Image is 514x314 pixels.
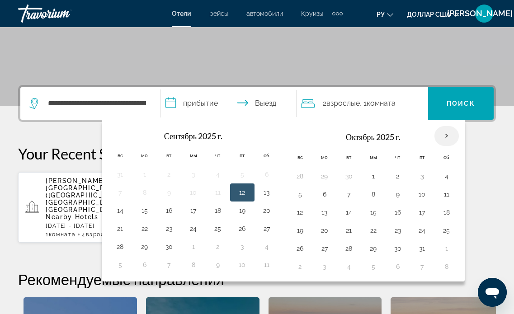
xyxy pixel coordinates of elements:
button: День 3 [415,170,429,183]
button: День 11 [259,258,274,271]
button: Поиск [428,87,494,120]
button: День 24 [415,224,429,237]
button: День 11 [211,186,225,199]
p: [DATE] - [DATE] [46,223,164,229]
button: День 19 [235,204,250,217]
button: День 5 [293,188,307,201]
font: Комната [367,99,396,108]
button: Дополнительные элементы навигации [332,6,343,21]
button: День 24 [186,222,201,235]
button: День 11 [439,188,454,201]
a: Отели [172,10,191,17]
button: День 26 [293,242,307,255]
span: [PERSON_NAME][GEOGRAPHIC_DATA] ([GEOGRAPHIC_DATA], [GEOGRAPHIC_DATA], [GEOGRAPHIC_DATA]) [46,177,126,213]
button: День 21 [342,224,356,237]
button: День 7 [113,186,127,199]
button: День 8 [366,188,381,201]
font: Взрослые [326,99,360,108]
button: День 3 [317,260,332,273]
button: День 19 [293,224,307,237]
button: День 14 [113,204,127,217]
button: День 7 [162,258,176,271]
button: День 28 [342,242,356,255]
button: День 27 [317,242,332,255]
button: День 30 [391,242,405,255]
button: День 10 [235,258,250,271]
span: and Nearby Hotels [46,206,140,220]
button: День 9 [162,186,176,199]
button: День 2 [162,168,176,181]
button: День 5 [235,168,250,181]
button: День 18 [211,204,225,217]
button: День 23 [391,224,405,237]
button: День 1 [366,170,381,183]
button: Изменить валюту [407,8,459,21]
button: День 4 [211,168,225,181]
span: Комната [49,231,76,238]
font: Сентябрь 2025 г. [164,131,223,141]
button: День 31 [415,242,429,255]
span: 1 [46,231,75,238]
button: День 14 [342,206,356,219]
button: День 31 [113,168,127,181]
button: День 2 [211,240,225,253]
button: День 17 [415,206,429,219]
button: День 8 [439,260,454,273]
button: Даты заезда и выезда [161,87,297,120]
button: День 1 [186,240,201,253]
a: Травориум [18,2,108,25]
button: [PERSON_NAME][GEOGRAPHIC_DATA] ([GEOGRAPHIC_DATA], [GEOGRAPHIC_DATA], [GEOGRAPHIC_DATA]) and Near... [18,172,171,243]
button: День 3 [235,240,250,253]
font: , 1 [360,99,367,108]
button: Изменить язык [377,8,393,21]
button: День 8 [137,186,152,199]
button: День 7 [342,188,356,201]
a: автомобили [246,10,283,17]
button: День 6 [137,258,152,271]
button: День 21 [113,222,127,235]
iframe: Кнопка запуска окна обмена сообщениями [478,278,507,307]
button: День 1 [137,168,152,181]
p: Your Recent Searches [18,145,496,163]
button: День 28 [113,240,127,253]
button: День 20 [317,224,332,237]
a: Круизы [301,10,323,17]
button: День 29 [317,170,332,183]
font: рейсы [209,10,228,17]
button: День 25 [211,222,225,235]
button: День 10 [415,188,429,201]
button: День 30 [162,240,176,253]
button: День 30 [342,170,356,183]
button: День 1 [439,242,454,255]
font: доллар США [407,11,450,18]
font: ру [377,11,385,18]
button: День 16 [391,206,405,219]
button: День 18 [439,206,454,219]
button: День 12 [235,186,250,199]
button: День 8 [186,258,201,271]
button: День 5 [113,258,127,271]
button: День 4 [342,260,356,273]
button: День 5 [366,260,381,273]
div: Виджет поиска [20,87,494,120]
button: День 7 [415,260,429,273]
button: День 20 [259,204,274,217]
button: День 17 [186,204,201,217]
button: В следующем месяце [434,126,459,146]
button: День 23 [162,222,176,235]
button: День 6 [259,168,274,181]
button: День 29 [366,242,381,255]
button: День 6 [317,188,332,201]
button: День 15 [366,206,381,219]
button: Путешественники: 2 взрослых, 0 детей [297,87,428,120]
button: День 13 [317,206,332,219]
button: День 27 [259,222,274,235]
button: День 2 [293,260,307,273]
button: День 6 [391,260,405,273]
button: День 4 [259,240,274,253]
button: День 22 [137,222,152,235]
button: День 10 [186,186,201,199]
button: День 29 [137,240,152,253]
